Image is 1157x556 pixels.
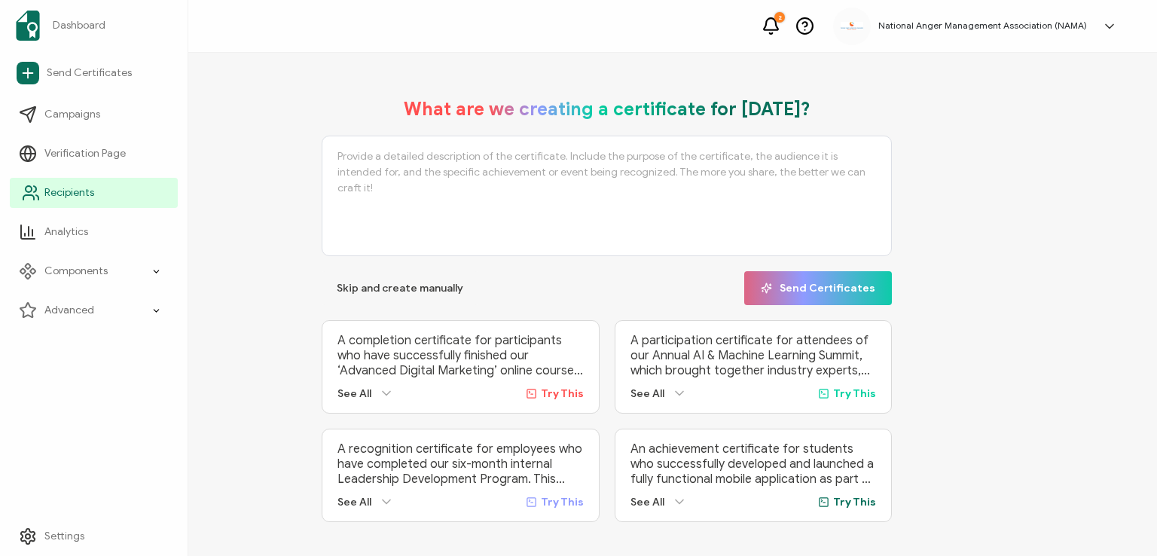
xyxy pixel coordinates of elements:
[10,178,178,208] a: Recipients
[761,283,875,294] span: Send Certificates
[841,22,863,30] img: 3ca2817c-e862-47f7-b2ec-945eb25c4a6c.jpg
[10,521,178,551] a: Settings
[744,271,892,305] button: Send Certificates
[10,139,178,169] a: Verification Page
[541,387,584,400] span: Try This
[10,5,178,47] a: Dashboard
[44,264,108,279] span: Components
[337,496,371,509] span: See All
[44,225,88,240] span: Analytics
[541,496,584,509] span: Try This
[833,496,876,509] span: Try This
[337,441,583,487] p: A recognition certificate for employees who have completed our six-month internal Leadership Deve...
[44,185,94,200] span: Recipients
[44,529,84,544] span: Settings
[774,12,785,23] div: 2
[630,387,664,400] span: See All
[10,99,178,130] a: Campaigns
[16,11,40,41] img: sertifier-logomark-colored.svg
[47,66,132,81] span: Send Certificates
[337,333,583,378] p: A completion certificate for participants who have successfully finished our ‘Advanced Digital Ma...
[53,18,105,33] span: Dashboard
[404,98,811,121] h1: What are we creating a certificate for [DATE]?
[630,496,664,509] span: See All
[1082,484,1157,556] iframe: Chat Widget
[833,387,876,400] span: Try This
[44,146,126,161] span: Verification Page
[630,441,876,487] p: An achievement certificate for students who successfully developed and launched a fully functiona...
[10,217,178,247] a: Analytics
[10,56,178,90] a: Send Certificates
[322,271,478,305] button: Skip and create manually
[44,107,100,122] span: Campaigns
[630,333,876,378] p: A participation certificate for attendees of our Annual AI & Machine Learning Summit, which broug...
[44,303,94,318] span: Advanced
[337,387,371,400] span: See All
[878,20,1087,31] h5: National Anger Management Association (NAMA)
[337,283,463,294] span: Skip and create manually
